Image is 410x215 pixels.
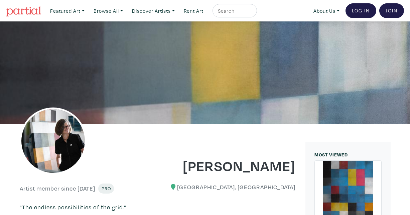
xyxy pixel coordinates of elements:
[346,3,376,18] a: Log In
[310,4,343,18] a: About Us
[101,185,111,192] span: Pro
[379,3,404,18] a: Join
[314,151,348,158] small: MOST VIEWED
[20,107,87,174] img: phpThumb.php
[20,203,295,212] p: "The endless possibilities of the grid."
[47,4,88,18] a: Featured Art
[217,7,251,15] input: Search
[91,4,126,18] a: Browse All
[181,4,207,18] a: Rent Art
[162,156,295,174] h1: [PERSON_NAME]
[20,185,95,192] h6: Artist member since [DATE]
[162,184,295,191] h6: [GEOGRAPHIC_DATA], [GEOGRAPHIC_DATA]
[129,4,178,18] a: Discover Artists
